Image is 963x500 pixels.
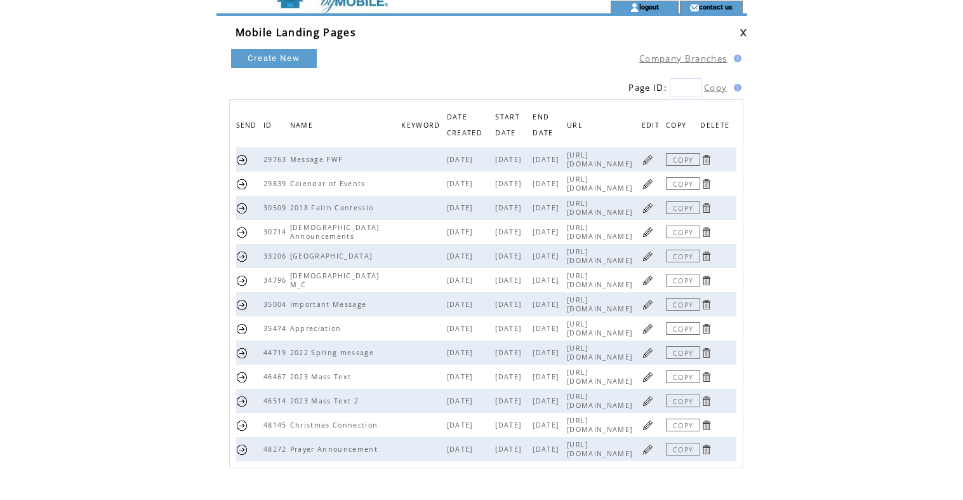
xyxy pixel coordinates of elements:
[666,419,700,431] a: COPY
[290,179,369,188] span: Calendar of Events
[700,202,712,214] a: Click to delete page
[642,395,654,407] a: Click to edit page
[666,153,700,166] a: COPY
[495,421,524,429] span: [DATE]
[447,372,476,381] span: [DATE]
[495,252,524,260] span: [DATE]
[567,320,635,337] span: [URL][DOMAIN_NAME]
[495,324,524,333] span: [DATE]
[533,372,562,381] span: [DATE]
[567,271,635,289] span: [URL][DOMAIN_NAME]
[236,299,248,311] a: Send this page URL by SMS
[666,118,689,136] span: COPY
[533,300,562,309] span: [DATE]
[666,346,700,359] a: COPY
[236,202,248,214] a: Send this page URL by SMS
[495,348,524,357] span: [DATE]
[666,201,700,214] a: COPY
[642,274,654,287] a: Click to edit page
[567,344,635,361] span: [URL][DOMAIN_NAME]
[447,421,476,429] span: [DATE]
[447,179,476,188] span: [DATE]
[700,299,712,311] a: Click to delete page
[236,323,248,335] a: Send this page URL by SMS
[628,82,667,93] span: Page ID:
[533,155,562,164] span: [DATE]
[642,419,654,431] a: Click to edit page
[447,109,486,144] span: DATE CREATED
[236,395,248,407] a: Send this page URL by SMS
[642,250,654,262] a: Click to edit page
[567,416,635,434] span: [URL][DOMAIN_NAME]
[533,445,562,454] span: [DATE]
[533,109,556,144] span: END DATE
[447,227,476,236] span: [DATE]
[666,177,700,190] a: COPY
[642,443,654,456] a: Click to edit page
[290,223,380,241] span: [DEMOGRAPHIC_DATA] Announcements
[495,396,524,405] span: [DATE]
[290,271,380,289] span: [DEMOGRAPHIC_DATA] M_C
[236,250,248,262] a: Send this page URL by SMS
[495,227,524,236] span: [DATE]
[642,299,654,311] a: Click to edit page
[236,226,248,238] a: Send this page URL by SMS
[447,252,476,260] span: [DATE]
[666,226,700,238] a: COPY
[700,323,712,335] a: Click to delete page
[263,121,276,128] a: ID
[666,443,700,456] a: COPY
[700,443,712,456] a: Click to delete page
[236,371,248,383] a: Send this page URL by SMS
[700,395,712,407] a: Click to delete page
[642,371,654,383] a: Click to edit page
[231,49,317,68] a: Create New
[263,421,290,429] span: 48145
[447,155,476,164] span: [DATE]
[533,203,562,212] span: [DATE]
[567,223,635,241] span: [URL][DOMAIN_NAME]
[263,372,290,381] span: 46467
[263,348,290,357] span: 44719
[263,227,290,236] span: 30714
[642,178,654,190] a: Click to edit page
[700,154,712,166] a: Click to delete page
[236,154,248,166] a: Send this page URL by SMS
[401,118,443,136] span: KEYWORD
[263,155,290,164] span: 29763
[567,295,635,313] span: [URL][DOMAIN_NAME]
[567,175,635,193] span: [URL][DOMAIN_NAME]
[699,3,733,11] a: contact us
[236,274,248,287] a: Send this page URL by SMS
[666,370,700,383] a: COPY
[495,276,524,285] span: [DATE]
[567,392,635,410] span: [URL][DOMAIN_NAME]
[263,252,290,260] span: 33206
[533,276,562,285] span: [DATE]
[263,396,290,405] span: 46514
[495,155,524,164] span: [DATE]
[495,179,524,188] span: [DATE]
[567,247,635,265] span: [URL][DOMAIN_NAME]
[639,3,659,11] a: logout
[447,276,476,285] span: [DATE]
[666,298,700,311] a: COPY
[263,203,290,212] span: 30509
[642,347,654,359] a: Click to edit page
[567,368,635,386] span: [URL][DOMAIN_NAME]
[700,419,712,431] a: Click to delete page
[567,118,586,136] span: URL
[533,252,562,260] span: [DATE]
[290,252,376,260] span: [GEOGRAPHIC_DATA]
[567,440,635,458] span: [URL][DOMAIN_NAME]
[447,203,476,212] span: [DATE]
[263,118,276,136] span: ID
[495,203,524,212] span: [DATE]
[666,250,700,262] a: COPY
[495,109,520,144] span: START DATE
[447,396,476,405] span: [DATE]
[700,347,712,359] a: Click to delete page
[704,82,727,93] a: Copy
[290,300,370,309] span: Important Message
[263,276,290,285] span: 34796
